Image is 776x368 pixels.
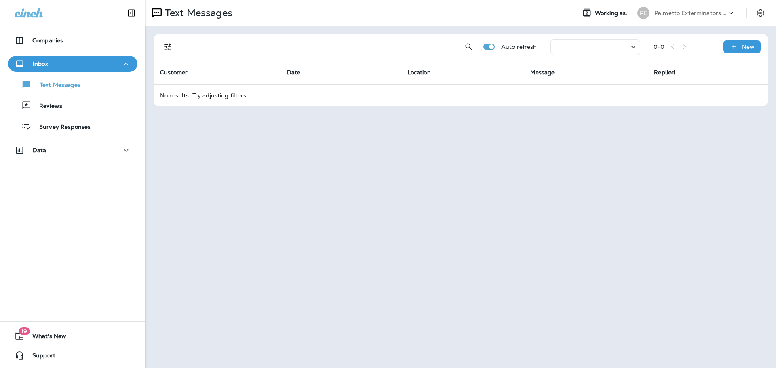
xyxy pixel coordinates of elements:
[654,10,727,16] p: Palmetto Exterminators LLC
[742,44,755,50] p: New
[24,352,55,362] span: Support
[24,333,66,343] span: What's New
[160,39,176,55] button: Filters
[595,10,629,17] span: Working as:
[19,327,30,335] span: 19
[8,347,137,364] button: Support
[530,69,555,76] span: Message
[8,97,137,114] button: Reviews
[160,69,188,76] span: Customer
[8,56,137,72] button: Inbox
[637,7,649,19] div: PE
[654,44,664,50] div: 0 - 0
[8,76,137,93] button: Text Messages
[8,328,137,344] button: 19What's New
[8,32,137,48] button: Companies
[31,103,62,110] p: Reviews
[120,5,143,21] button: Collapse Sidebar
[407,69,431,76] span: Location
[33,147,46,154] p: Data
[753,6,768,20] button: Settings
[461,39,477,55] button: Search Messages
[32,37,63,44] p: Companies
[31,124,91,131] p: Survey Responses
[287,69,301,76] span: Date
[162,7,232,19] p: Text Messages
[154,84,768,106] td: No results. Try adjusting filters
[32,82,80,89] p: Text Messages
[654,69,675,76] span: Replied
[501,44,537,50] p: Auto refresh
[8,142,137,158] button: Data
[33,61,48,67] p: Inbox
[8,118,137,135] button: Survey Responses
